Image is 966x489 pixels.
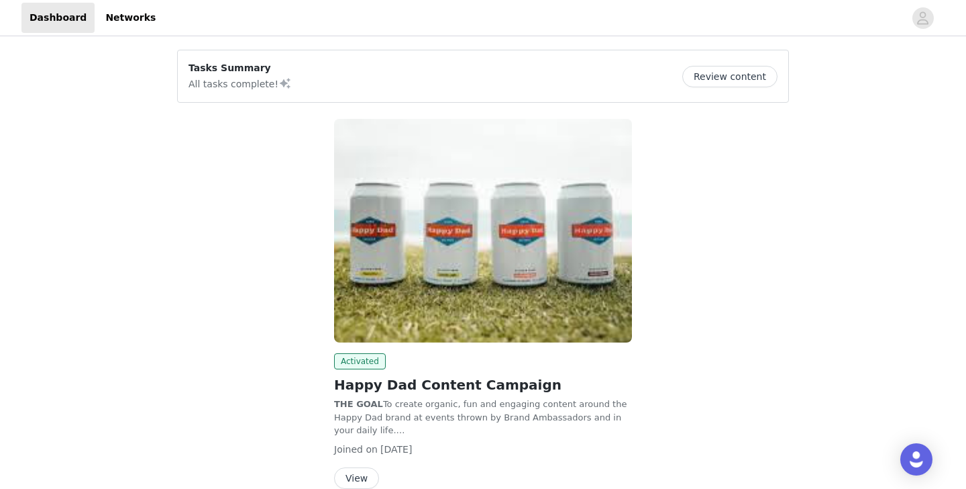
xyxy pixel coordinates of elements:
button: Review content [682,66,777,87]
a: View [334,474,379,484]
h2: Happy Dad Content Campaign [334,375,632,395]
p: All tasks complete! [189,75,292,91]
span: [DATE] [380,444,412,455]
div: avatar [916,7,929,29]
span: Joined on [334,444,378,455]
span: Activated [334,353,386,369]
strong: THE GOAL [334,399,383,409]
button: View [334,468,379,489]
img: All Roads Travel [334,119,632,343]
p: Tasks Summary [189,61,292,75]
p: To create organic, fun and engaging content around the Happy Dad brand at events thrown by Brand ... [334,398,632,437]
a: Networks [97,3,164,33]
div: Open Intercom Messenger [900,443,932,476]
a: Dashboard [21,3,95,33]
